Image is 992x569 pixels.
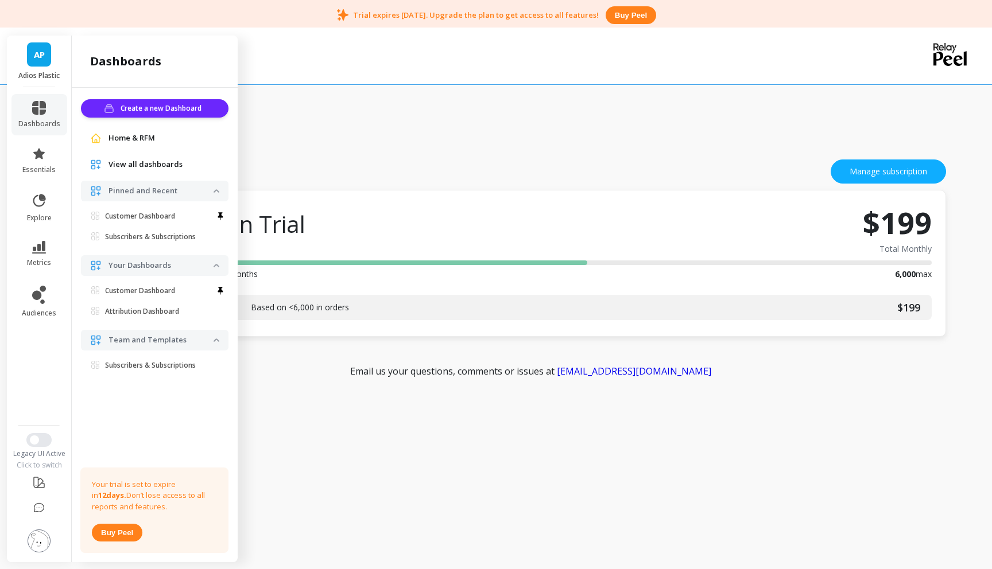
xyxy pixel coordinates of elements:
span: View all dashboards [108,159,183,170]
a: View all dashboards [108,159,219,170]
strong: 12 days. [98,490,126,500]
p: Subscribers & Subscriptions [105,232,196,241]
p: Your trial is set to expire in Don’t lose access to all reports and features. [92,479,217,513]
button: Manage subscription [831,159,946,184]
p: Customer Dashboard [105,212,175,221]
p: Attribution Dashboard [105,307,179,316]
b: 6,000 [895,268,916,279]
div: Click to switch [7,461,72,470]
button: Buy peel [92,524,142,541]
button: Switch to New UI [26,433,52,447]
span: AP [34,48,45,61]
span: Home & RFM [108,132,155,144]
span: metrics [27,258,51,267]
button: Create a new Dashboard [81,99,228,118]
p: Pinned and Recent [108,185,214,197]
p: Trial expires [DATE]. Upgrade the plan to get access to all features! [353,10,599,20]
span: audiences [22,309,56,318]
span: explore [27,213,52,223]
span: essentials [22,165,56,174]
p: Adios Plastic [18,71,60,80]
span: Total Monthly [879,242,932,256]
span: $199 [863,204,932,241]
span: $199 [897,299,920,315]
p: Email us your questions, comments or issues at [142,364,919,378]
img: down caret icon [214,338,219,342]
span: dashboards [18,119,60,128]
img: navigation item icon [90,159,102,170]
button: Buy peel [606,6,656,24]
span: Plan Trial [207,208,305,240]
img: navigation item icon [90,334,102,346]
p: Subscribers & Subscriptions [105,361,196,370]
p: Team and Templates [108,334,214,346]
img: navigation item icon [90,185,102,197]
img: down caret icon [214,264,219,267]
span: max [895,267,932,281]
a: [EMAIL_ADDRESS][DOMAIN_NAME] [557,365,711,377]
p: Your Dashboards [108,260,214,271]
h2: dashboards [90,53,161,69]
div: Legacy UI Active [7,449,72,458]
img: profile picture [28,529,51,552]
img: navigation item icon [90,260,102,271]
span: Create a new Dashboard [121,103,205,114]
span: Based on <6,000 in orders [251,302,349,313]
img: navigation item icon [90,132,102,144]
p: Customer Dashboard [105,286,175,295]
img: down caret icon [214,189,219,193]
